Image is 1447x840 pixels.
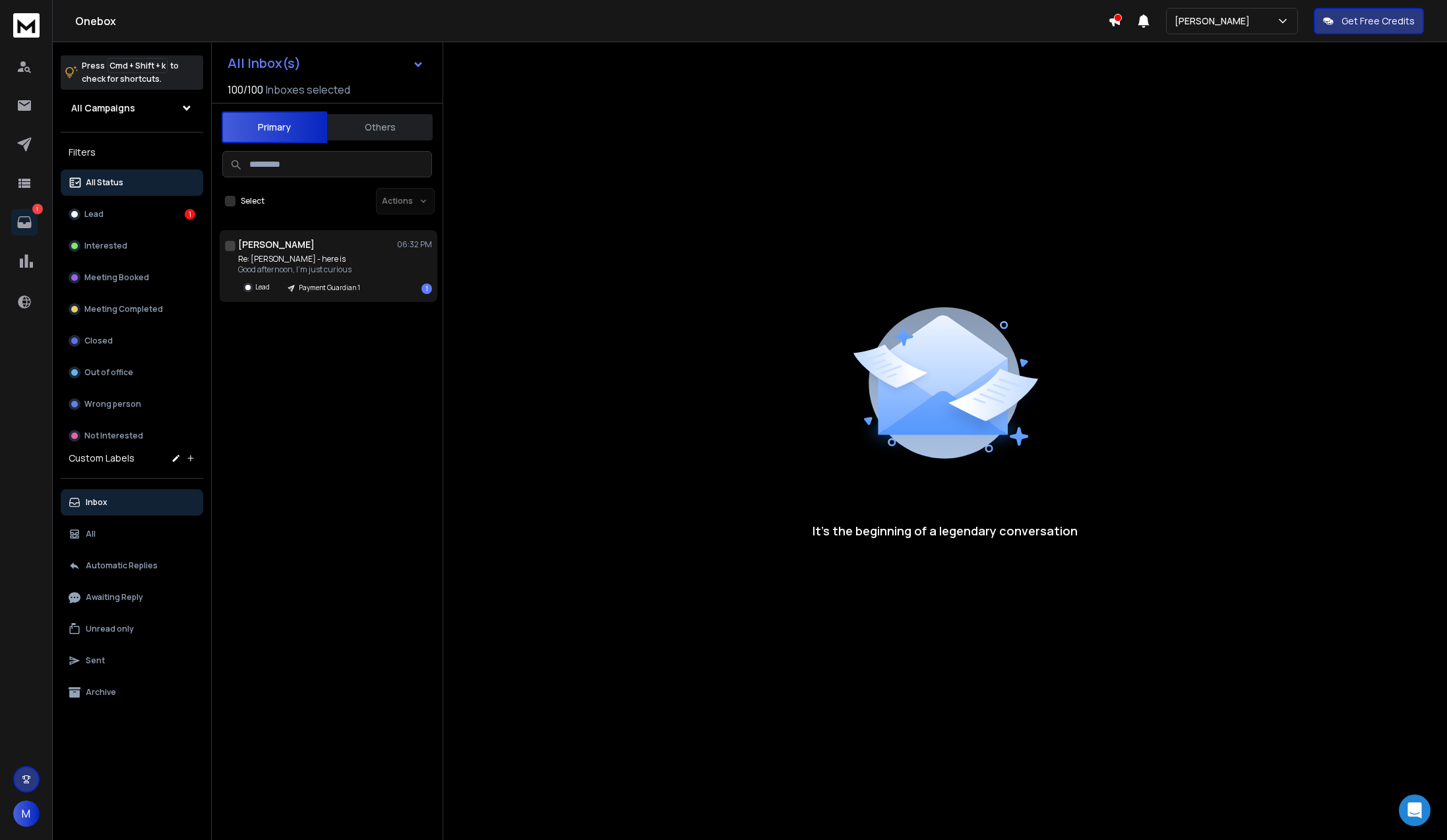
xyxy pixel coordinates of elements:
p: Closed [84,336,113,346]
p: Wrong person [84,399,141,409]
button: Archive [61,679,203,705]
p: Press to check for shortcuts. [82,59,179,86]
div: 1 [421,284,432,294]
p: Get Free Credits [1341,15,1415,28]
button: Get Free Credits [1314,8,1424,34]
p: Payment Guardian 1 [299,283,360,293]
p: 06:32 PM [397,239,432,250]
button: Inbox [61,489,203,516]
button: Sent [61,647,203,674]
button: Meeting Completed [61,296,203,322]
p: Out of office [84,367,133,378]
div: Open Intercom Messenger [1399,795,1431,826]
p: Lead [255,282,270,292]
p: Not Interested [84,431,143,441]
button: Wrong person [61,391,203,417]
p: Unread only [86,624,134,634]
button: M [13,800,40,827]
p: It’s the beginning of a legendary conversation [813,522,1078,540]
button: All Status [61,169,203,196]
p: Good afternoon, I’m just curious [238,264,368,275]
h1: All Inbox(s) [228,57,301,70]
h3: Inboxes selected [266,82,350,98]
button: Out of office [61,359,203,386]
h1: [PERSON_NAME] [238,238,315,251]
button: Primary [222,111,327,143]
h3: Custom Labels [69,452,135,465]
p: [PERSON_NAME] [1175,15,1255,28]
button: Not Interested [61,423,203,449]
button: Awaiting Reply [61,584,203,611]
button: All Campaigns [61,95,203,121]
span: Cmd + Shift + k [108,58,168,73]
button: All Inbox(s) [217,50,435,76]
img: logo [13,13,40,38]
p: All Status [86,177,123,188]
p: 1 [32,204,43,214]
button: Interested [61,233,203,259]
h3: Filters [61,143,203,162]
p: Interested [84,241,127,251]
h1: All Campaigns [71,102,135,115]
button: Lead1 [61,201,203,227]
p: Automatic Replies [86,560,158,571]
div: 1 [185,209,195,220]
p: All [86,529,96,539]
button: Unread only [61,616,203,642]
p: Re: [PERSON_NAME] - here is [238,254,368,264]
p: Lead [84,209,104,220]
p: Sent [86,655,105,666]
p: Inbox [86,497,108,508]
h1: Onebox [75,13,1108,29]
a: 1 [11,209,38,235]
button: Closed [61,328,203,354]
button: All [61,521,203,547]
span: 100 / 100 [228,82,263,98]
button: Others [327,113,433,142]
p: Meeting Booked [84,272,149,283]
p: Awaiting Reply [86,592,143,603]
button: Meeting Booked [61,264,203,291]
p: Archive [86,687,116,698]
button: Automatic Replies [61,553,203,579]
p: Meeting Completed [84,304,163,315]
label: Select [241,196,264,206]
